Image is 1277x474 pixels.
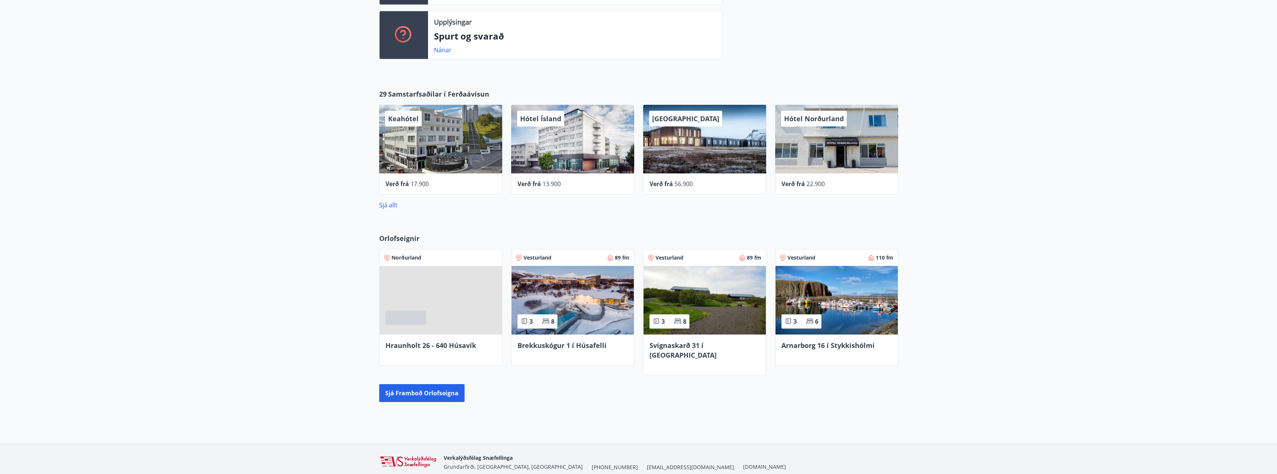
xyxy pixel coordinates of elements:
span: Arnarborg 16 í Stykkishólmi [781,341,875,350]
span: [EMAIL_ADDRESS][DOMAIN_NAME] [647,464,734,471]
span: [GEOGRAPHIC_DATA] [652,114,719,123]
span: 3 [793,317,797,326]
img: Paella dish [512,266,634,335]
img: Paella dish [776,266,898,335]
span: Samstarfsaðilar í Ferðaávísun [388,89,489,99]
a: Nánar [434,46,452,54]
img: Paella dish [644,266,766,335]
span: Vesturland [523,254,551,261]
p: Upplýsingar [434,17,472,27]
span: Verkalýðsfélag Snæfellinga [444,454,513,461]
span: Keahótel [388,114,419,123]
span: 13.900 [542,180,561,188]
span: 3 [529,317,533,326]
span: Orlofseignir [379,233,419,243]
span: Verð frá [386,180,409,188]
span: Brekkuskógur 1 í Húsafelli [518,341,607,350]
span: 56.900 [674,180,693,188]
span: 8 [551,317,554,326]
a: Sjá allt [379,201,397,209]
img: WvRpJk2u6KDFA1HvFrCJUzbr97ECa5dHUCvez65j.png [379,456,438,468]
p: Spurt og svarað [434,30,716,43]
span: 29 [379,89,387,99]
span: Svignaskarð 31 í [GEOGRAPHIC_DATA] [649,341,717,360]
span: Verð frá [518,180,541,188]
a: [DOMAIN_NAME] [743,463,786,470]
span: Hótel Norðurland [784,114,844,123]
span: 22.900 [806,180,825,188]
span: 89 fm [747,254,761,261]
span: Verð frá [649,180,673,188]
span: 110 fm [876,254,893,261]
span: 17.900 [411,180,429,188]
span: Verð frá [781,180,805,188]
span: Vesturland [787,254,815,261]
span: Hraunholt 26 - 640 Húsavík [386,341,476,350]
span: 6 [815,317,818,326]
span: Grundarfirði, [GEOGRAPHIC_DATA], [GEOGRAPHIC_DATA] [444,463,583,470]
button: Sjá framboð orlofseigna [379,384,465,402]
span: 89 fm [615,254,629,261]
span: Norðurland [391,254,421,261]
span: 8 [683,317,686,326]
span: Vesturland [655,254,683,261]
span: Hótel Ísland [520,114,561,123]
span: [PHONE_NUMBER] [592,464,638,471]
span: 3 [661,317,665,326]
